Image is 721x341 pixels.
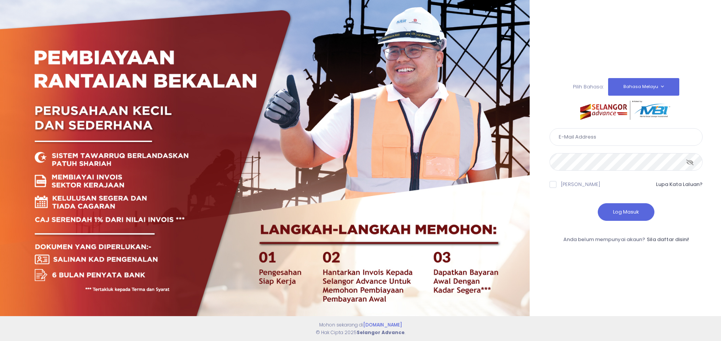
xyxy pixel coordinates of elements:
[656,181,703,188] a: Lupa Kata Laluan?
[563,236,645,243] span: Anda belum mempunyai akaun?
[647,236,689,243] a: Sila daftar disini!
[608,78,679,96] button: Bahasa Melayu
[580,101,672,120] img: selangor-advance.png
[316,321,405,336] span: Mohon sekarang di © Hak Cipta 2025 .
[598,203,654,221] button: Log Masuk
[363,321,402,328] a: [DOMAIN_NAME]
[550,128,703,146] input: E-Mail Address
[357,329,405,336] strong: Selangor Advance
[573,83,604,90] span: Pilih Bahasa:
[561,181,600,188] label: [PERSON_NAME]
